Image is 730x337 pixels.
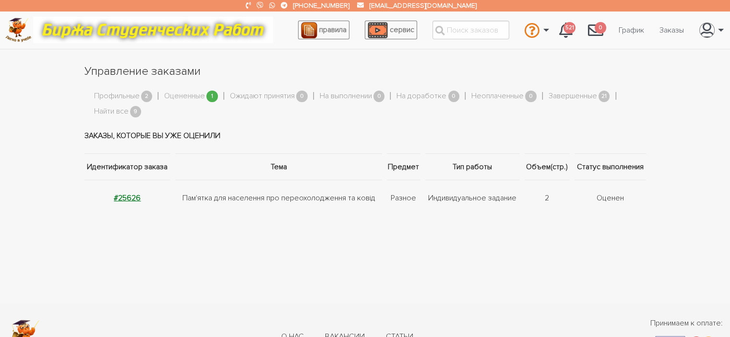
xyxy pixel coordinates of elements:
[598,91,610,103] span: 21
[650,317,723,329] span: Принимаем к оплате:
[432,21,509,39] input: Поиск заказов
[423,180,522,216] td: Индивидуальное задание
[549,90,597,103] a: Завершенные
[33,17,273,43] img: motto-12e01f5a76059d5f6a28199ef077b1f78e012cfde436ab5cf1d4517935686d32.gif
[164,90,205,103] a: Оцененные
[423,153,522,180] th: Тип работы
[368,22,388,38] img: play_icon-49f7f135c9dc9a03216cfdbccbe1e3994649169d890fb554cedf0eac35a01ba8.png
[365,21,417,39] a: сервис
[448,91,460,103] span: 0
[173,180,384,216] td: Пам'ятка для населення про переохолодження та ковід
[652,21,692,39] a: Заказы
[114,193,141,203] a: #25626
[396,90,446,103] a: На доработке
[572,153,646,180] th: Статус выполнения
[94,105,129,118] a: Найти все
[551,17,580,43] a: 521
[320,90,372,103] a: На выполнении
[84,153,173,180] th: Идентификатор заказа
[298,21,349,39] a: правила
[471,90,524,103] a: Неоплаченные
[84,118,646,154] td: Заказы, которые вы уже оценили
[130,106,142,118] span: 9
[141,91,153,103] span: 2
[296,91,308,103] span: 0
[319,25,347,35] span: правила
[293,1,349,10] a: [PHONE_NUMBER]
[572,180,646,216] td: Оценен
[611,21,652,39] a: График
[173,153,384,180] th: Тема
[370,1,476,10] a: [EMAIL_ADDRESS][DOMAIN_NAME]
[522,153,572,180] th: Объем(стр.)
[301,22,317,38] img: agreement_icon-feca34a61ba7f3d1581b08bc946b2ec1ccb426f67415f344566775c155b7f62c.png
[563,22,575,34] span: 521
[94,90,140,103] a: Профильные
[373,91,385,103] span: 0
[595,22,606,34] span: 0
[230,90,295,103] a: Ожидают принятия
[84,63,646,80] h1: Управление заказами
[525,91,537,103] span: 0
[580,17,611,43] a: 0
[206,91,218,103] span: 1
[522,180,572,216] td: 2
[384,153,423,180] th: Предмет
[384,180,423,216] td: Разное
[5,18,32,42] img: logo-c4363faeb99b52c628a42810ed6dfb4293a56d4e4775eb116515dfe7f33672af.png
[390,25,414,35] span: сервис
